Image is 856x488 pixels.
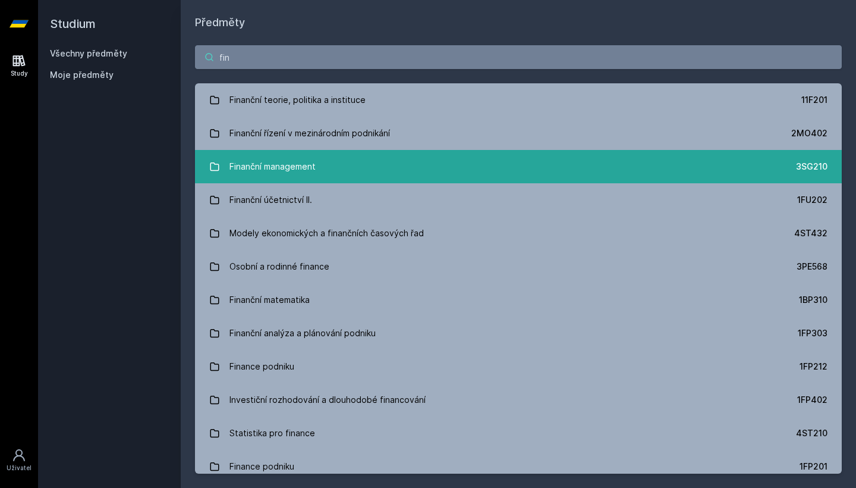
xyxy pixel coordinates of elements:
[797,261,827,273] div: 3PE568
[195,417,842,450] a: Statistika pro finance 4ST210
[229,155,316,179] div: Finanční management
[195,350,842,383] a: Finance podniku 1FP212
[195,14,842,31] h1: Předměty
[11,69,28,78] div: Study
[801,94,827,106] div: 11F201
[195,317,842,350] a: Finanční analýza a plánování podniku 1FP303
[229,188,312,212] div: Finanční účetnictví II.
[195,450,842,483] a: Finance podniku 1FP201
[7,464,32,473] div: Uživatel
[229,388,426,412] div: Investiční rozhodování a dlouhodobé financování
[229,221,424,245] div: Modely ekonomických a finančních časových řad
[229,355,294,378] div: Finance podniku
[799,294,827,306] div: 1BP310
[50,69,114,81] span: Moje předměty
[2,442,36,478] a: Uživatel
[800,461,827,473] div: 1FP201
[229,321,376,345] div: Finanční analýza a plánování podniku
[195,83,842,117] a: Finanční teorie, politika a instituce 11F201
[229,288,310,312] div: Finanční matematika
[791,127,827,139] div: 2MO402
[794,227,827,239] div: 4ST432
[195,117,842,150] a: Finanční řízení v mezinárodním podnikání 2MO402
[229,421,315,445] div: Statistika pro finance
[195,283,842,317] a: Finanční matematika 1BP310
[797,194,827,206] div: 1FU202
[229,121,390,145] div: Finanční řízení v mezinárodním podnikání
[195,45,842,69] input: Název nebo ident předmětu…
[195,250,842,283] a: Osobní a rodinné finance 3PE568
[796,161,827,173] div: 3SG210
[229,88,366,112] div: Finanční teorie, politika a instituce
[195,383,842,417] a: Investiční rozhodování a dlouhodobé financování 1FP402
[798,327,827,339] div: 1FP303
[195,217,842,250] a: Modely ekonomických a finančních časových řad 4ST432
[195,150,842,183] a: Finanční management 3SG210
[796,427,827,439] div: 4ST210
[50,48,127,58] a: Všechny předměty
[229,455,294,478] div: Finance podniku
[195,183,842,217] a: Finanční účetnictví II. 1FU202
[2,48,36,84] a: Study
[229,255,329,279] div: Osobní a rodinné finance
[797,394,827,406] div: 1FP402
[800,361,827,373] div: 1FP212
